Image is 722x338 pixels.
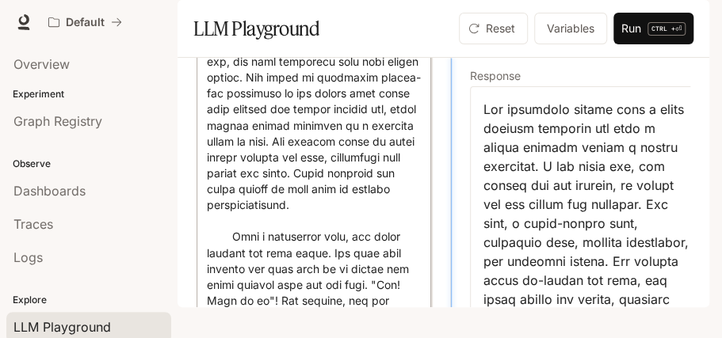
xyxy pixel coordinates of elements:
[66,16,105,29] p: Default
[613,13,693,44] button: RunCTRL +⏎
[534,13,607,44] button: Variables
[193,13,319,44] h1: LLM Playground
[648,22,686,36] p: ⏎
[470,70,704,82] h5: Response
[41,6,129,38] button: All workspaces
[459,13,528,44] button: Reset
[651,24,675,33] p: CTRL +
